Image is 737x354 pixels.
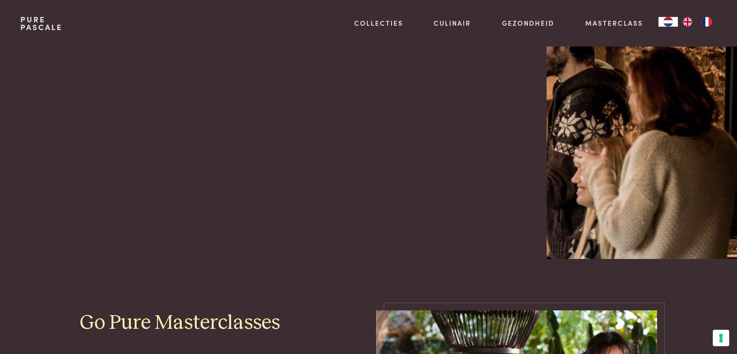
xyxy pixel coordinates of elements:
[434,18,471,28] a: Culinair
[678,17,697,27] a: EN
[20,16,63,31] a: PurePascale
[713,330,729,346] button: Uw voorkeuren voor toestemming voor trackingtechnologieën
[502,18,554,28] a: Gezondheid
[659,17,717,27] aside: Language selected: Nederlands
[659,17,678,27] a: NL
[678,17,717,27] ul: Language list
[354,18,403,28] a: Collecties
[585,18,643,28] a: Masterclass
[659,17,678,27] div: Language
[80,310,302,336] h2: Go Pure Masterclasses
[697,17,717,27] a: FR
